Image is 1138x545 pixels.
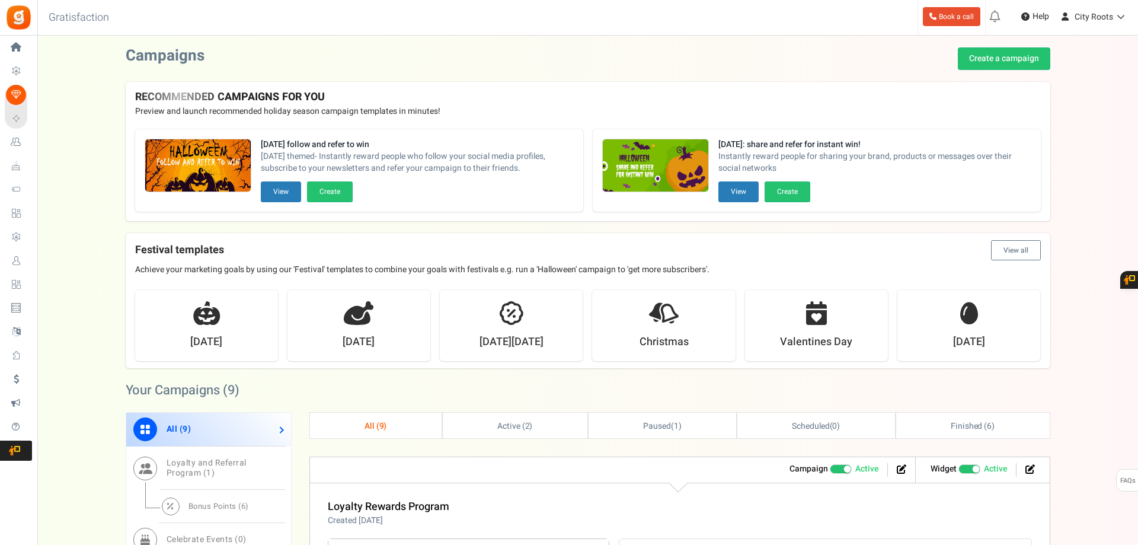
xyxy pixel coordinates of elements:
[5,4,32,31] img: Gratisfaction
[135,91,1041,103] h4: RECOMMENDED CAMPAIGNS FOR YOU
[987,420,992,432] span: 6
[36,6,122,30] h3: Gratisfaction
[135,240,1041,260] h4: Festival templates
[145,139,251,193] img: Recommended Campaigns
[328,515,449,527] p: Created [DATE]
[206,467,212,479] span: 1
[261,151,574,174] span: [DATE] themed- Instantly reward people who follow your social media profiles, subscribe to your n...
[923,7,980,26] a: Book a call
[643,420,671,432] span: Paused
[951,420,995,432] span: Finished ( )
[922,463,1016,477] li: Widget activated
[1016,7,1054,26] a: Help
[190,334,222,350] strong: [DATE]
[953,334,985,350] strong: [DATE]
[718,139,1031,151] strong: [DATE]: share and refer for instant win!
[126,384,239,396] h2: Your Campaigns ( )
[643,420,682,432] span: ( )
[188,501,249,512] span: Bonus Points ( )
[525,420,530,432] span: 2
[792,420,830,432] span: Scheduled
[183,423,188,435] span: 9
[307,181,353,202] button: Create
[718,181,759,202] button: View
[135,106,1041,117] p: Preview and launch recommended holiday season campaign templates in minutes!
[1075,11,1113,23] span: City Roots
[792,420,840,432] span: ( )
[228,381,235,400] span: 9
[497,420,533,432] span: Active ( )
[1120,470,1136,492] span: FAQs
[674,420,679,432] span: 1
[135,264,1041,276] p: Achieve your marketing goals by using our 'Festival' templates to combine your goals with festiva...
[855,463,878,475] span: Active
[718,151,1031,174] span: Instantly reward people for sharing your brand, products or messages over their social networks
[379,420,384,432] span: 9
[261,139,574,151] strong: [DATE] follow and refer to win
[765,181,810,202] button: Create
[241,501,246,512] span: 6
[603,139,708,193] img: Recommended Campaigns
[480,334,544,350] strong: [DATE][DATE]
[167,423,191,435] span: All ( )
[832,420,837,432] span: 0
[780,334,852,350] strong: Valentines Day
[931,463,957,475] strong: Widget
[261,181,301,202] button: View
[328,499,449,515] a: Loyalty Rewards Program
[167,457,247,479] span: Loyalty and Referral Program ( )
[991,240,1041,260] button: View all
[984,463,1007,475] span: Active
[958,47,1050,70] a: Create a campaign
[365,420,387,432] span: All ( )
[126,47,204,65] h2: Campaigns
[1030,11,1049,23] span: Help
[640,334,689,350] strong: Christmas
[343,334,375,350] strong: [DATE]
[789,463,828,475] strong: Campaign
